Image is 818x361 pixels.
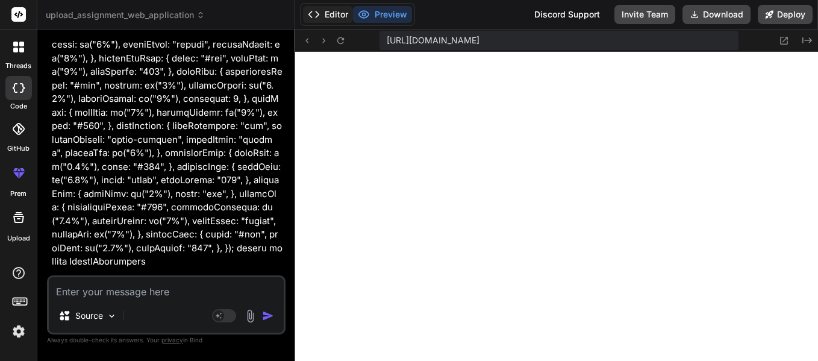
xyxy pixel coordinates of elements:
[682,5,751,24] button: Download
[75,310,103,322] p: Source
[8,321,29,342] img: settings
[7,233,30,243] label: Upload
[5,61,31,71] label: threads
[47,334,286,346] p: Always double-check its answers. Your in Bind
[10,101,27,111] label: code
[161,336,183,344] span: privacy
[303,6,353,23] button: Editor
[614,5,675,24] button: Invite Team
[46,9,205,21] span: upload_assignment_web_application
[7,143,30,154] label: GitHub
[758,5,813,24] button: Deploy
[10,189,27,199] label: prem
[387,34,479,46] span: [URL][DOMAIN_NAME]
[295,52,818,361] iframe: Preview
[353,6,412,23] button: Preview
[262,310,274,322] img: icon
[243,309,257,323] img: attachment
[107,311,117,321] img: Pick Models
[527,5,607,24] div: Discord Support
